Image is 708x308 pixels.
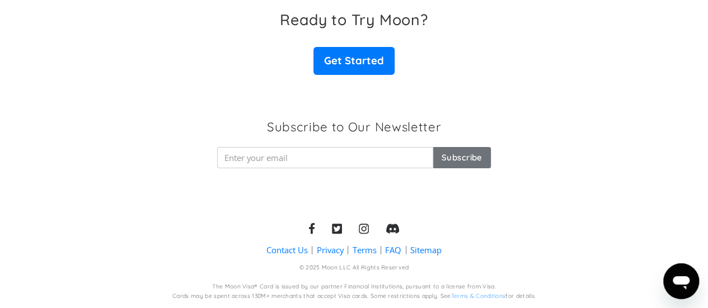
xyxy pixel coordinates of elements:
[217,147,490,168] form: Newsletter Form
[317,244,344,256] a: Privacy
[266,244,308,256] a: Contact Us
[353,244,377,256] a: Terms
[385,244,401,256] a: FAQ
[663,263,699,299] iframe: Pulsante per aprire la finestra di messaggistica
[451,292,505,300] a: Terms & Conditions
[410,244,442,256] a: Sitemap
[212,283,496,291] div: The Moon Visa® Card is issued by our partner Financial Institutions, pursuant to a license from V...
[280,11,428,29] h3: Ready to Try Moon?
[299,264,409,272] div: © 2025 Moon LLC All Rights Reserved
[172,292,536,301] div: Cards may be spent across 130M+ merchants that accept Visa cards. Some restrictions apply. See fo...
[313,47,394,75] a: Get Started
[433,147,491,168] input: Subscribe
[267,119,441,136] h3: Subscribe to Our Newsletter
[217,147,433,168] input: Enter your email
